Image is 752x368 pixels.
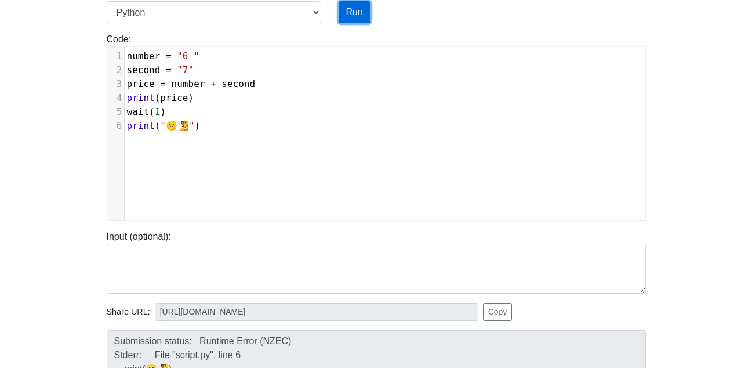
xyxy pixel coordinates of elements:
[155,303,478,321] input: No share available yet
[107,77,124,91] div: 3
[127,78,155,89] span: price
[127,120,201,131] span: ( )
[107,91,124,105] div: 4
[483,303,513,321] button: Copy
[107,306,150,319] span: Share URL:
[339,1,370,23] button: Run
[155,106,161,117] span: 1
[107,49,124,63] div: 1
[127,64,161,75] span: second
[127,92,194,103] span: ( )
[160,92,188,103] span: price
[127,50,161,62] span: number
[98,230,655,294] div: Input (optional):
[127,106,166,117] span: ( )
[210,78,216,89] span: +
[221,78,255,89] span: second
[160,78,166,89] span: =
[172,78,205,89] span: number
[127,120,155,131] span: print
[127,106,150,117] span: wait
[177,50,199,62] span: "6 "
[107,105,124,119] div: 5
[160,120,194,131] span: "🤫🧏"
[107,119,124,133] div: 6
[127,92,155,103] span: print
[166,64,172,75] span: =
[107,63,124,77] div: 2
[166,50,172,62] span: =
[177,64,194,75] span: "7"
[98,33,655,221] div: Code:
